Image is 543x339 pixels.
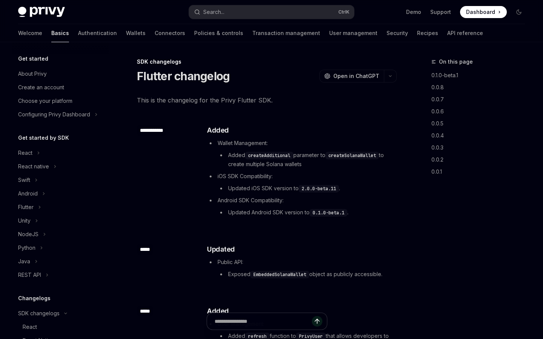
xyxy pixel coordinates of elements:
[203,8,224,17] div: Search...
[252,24,320,42] a: Transaction management
[137,58,397,66] div: SDK changelogs
[23,322,37,331] div: React
[18,24,42,42] a: Welcome
[18,83,64,92] div: Create an account
[312,316,322,327] button: Send message
[439,57,473,66] span: On this page
[207,244,235,255] span: Updated
[430,8,451,16] a: Support
[319,70,384,82] button: Open in ChatGPT
[218,151,396,169] li: Added parameter to to create multiple Solana wallets
[245,152,293,159] code: createAdditional
[417,24,438,42] a: Recipes
[18,294,51,303] h5: Changelogs
[189,5,354,19] button: Search...CtrlK
[18,176,30,185] div: Swift
[12,94,109,108] a: Choose your platform
[447,24,483,42] a: API reference
[218,270,396,279] li: Exposed object as publicly accessible.
[18,54,48,63] h5: Get started
[325,152,379,159] code: createSolanaWallet
[431,130,531,142] a: 0.0.4
[513,6,525,18] button: Toggle dark mode
[18,7,65,17] img: dark logo
[333,72,379,80] span: Open in ChatGPT
[431,69,531,81] a: 0.1.0-beta.1
[329,24,377,42] a: User management
[218,208,396,217] li: Updated Android SDK version to .
[137,95,397,105] span: This is the changelog for the Privy Flutter SDK.
[12,320,109,334] a: React
[18,96,72,105] div: Choose your platform
[218,173,273,179] span: iOS SDK Compatibility:
[18,257,30,266] div: Java
[18,133,69,142] h5: Get started by SDK
[250,271,309,278] code: EmbeddedSolanaWallet
[431,81,531,93] a: 0.0.8
[51,24,69,42] a: Basics
[466,8,495,16] span: Dashboard
[18,110,90,119] div: Configuring Privy Dashboard
[18,189,38,198] div: Android
[299,185,339,192] code: 2.0.0-beta.11
[78,24,117,42] a: Authentication
[18,162,49,171] div: React native
[194,24,243,42] a: Policies & controls
[387,24,408,42] a: Security
[12,67,109,81] a: About Privy
[460,6,507,18] a: Dashboard
[18,230,38,239] div: NodeJS
[431,93,531,105] a: 0.0.7
[218,184,396,193] li: Updated iOS SDK version to .
[310,209,347,217] code: 0.1.0-beta.1
[18,309,60,318] div: SDK changelogs
[18,203,34,212] div: Flutter
[431,154,531,166] a: 0.0.2
[207,258,396,279] li: Public API:
[431,118,531,130] a: 0.0.5
[218,140,268,146] span: Wallet Management:
[12,81,109,94] a: Create an account
[431,166,531,178] a: 0.0.1
[18,243,35,252] div: Python
[431,105,531,118] a: 0.0.6
[18,216,31,225] div: Unity
[207,306,229,316] span: Added
[207,125,229,136] span: Added
[18,270,41,279] div: REST API
[431,142,531,154] a: 0.0.3
[406,8,421,16] a: Demo
[18,148,32,157] div: React
[18,69,47,78] div: About Privy
[338,9,350,15] span: Ctrl K
[126,24,146,42] a: Wallets
[218,197,284,203] span: Android SDK Compatibility:
[137,69,230,83] h1: Flutter changelog
[155,24,185,42] a: Connectors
